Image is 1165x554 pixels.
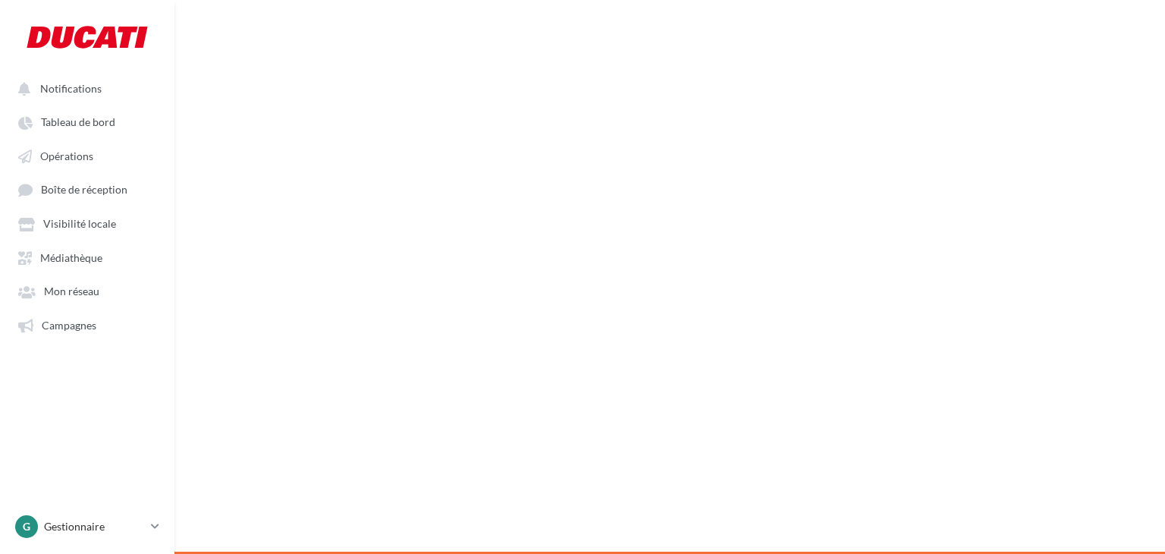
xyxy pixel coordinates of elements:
[42,319,96,332] span: Campagnes
[9,277,165,304] a: Mon réseau
[9,209,165,237] a: Visibilité locale
[44,519,145,534] p: Gestionnaire
[9,175,165,203] a: Boîte de réception
[41,116,115,129] span: Tableau de bord
[9,311,165,338] a: Campagnes
[40,150,93,162] span: Opérations
[43,218,116,231] span: Visibilité locale
[12,512,162,541] a: G Gestionnaire
[9,108,165,135] a: Tableau de bord
[41,184,127,197] span: Boîte de réception
[23,519,30,534] span: G
[9,74,159,102] button: Notifications
[9,142,165,169] a: Opérations
[9,244,165,271] a: Médiathèque
[40,251,102,264] span: Médiathèque
[44,285,99,298] span: Mon réseau
[40,82,102,95] span: Notifications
